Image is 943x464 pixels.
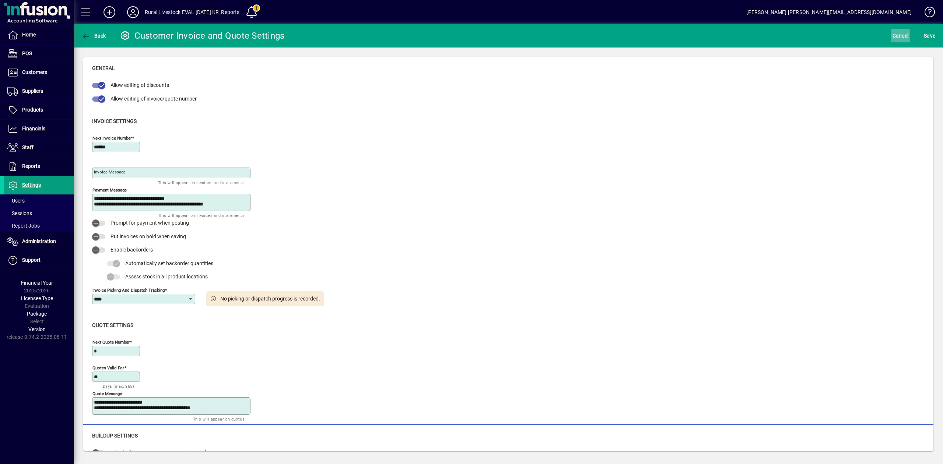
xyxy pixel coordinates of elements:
[919,1,934,25] a: Knowledge Base
[22,69,47,75] span: Customers
[92,391,122,396] mat-label: Quote Message
[94,169,126,175] mat-label: Invoice Message
[120,30,285,42] div: Customer Invoice and Quote Settings
[4,45,74,63] a: POS
[145,6,240,18] div: Rural Livestock EVAL [DATE] KR_Reports
[22,50,32,56] span: POS
[4,101,74,119] a: Products
[111,450,224,456] span: Print buildup components on Invoices and Quotes
[28,326,46,332] span: Version
[111,82,169,88] span: Allow editing of discounts
[125,274,208,280] span: Assess stock in all product locations
[125,260,213,266] span: Automatically set backorder quantities
[922,29,937,42] button: Save
[22,88,43,94] span: Suppliers
[4,63,74,82] a: Customers
[220,295,320,303] div: No picking or dispatch progress is recorded.
[74,29,114,42] app-page-header-button: Back
[92,118,137,124] span: Invoice settings
[7,223,40,229] span: Report Jobs
[92,287,165,292] mat-label: Invoice Picking and Dispatch Tracking
[21,280,53,286] span: Financial Year
[92,65,115,71] span: General
[4,157,74,176] a: Reports
[22,144,34,150] span: Staff
[81,33,106,39] span: Back
[92,136,132,141] mat-label: Next invoice number
[7,210,32,216] span: Sessions
[4,82,74,101] a: Suppliers
[746,6,912,18] div: [PERSON_NAME] [PERSON_NAME][EMAIL_ADDRESS][DOMAIN_NAME]
[158,178,245,187] mat-hint: This will appear on invoices and statements
[98,6,121,19] button: Add
[7,198,25,204] span: Users
[924,30,935,42] span: ave
[158,211,245,219] mat-hint: This will appear on invoices and statements
[21,295,53,301] span: Licensee Type
[22,32,36,38] span: Home
[4,207,74,219] a: Sessions
[193,415,245,423] mat-hint: This will appear on quotes
[111,233,186,239] span: Put invoices on hold when saving
[22,257,41,263] span: Support
[22,182,41,188] span: Settings
[924,33,927,39] span: S
[121,6,145,19] button: Profile
[893,30,909,42] span: Cancel
[4,138,74,157] a: Staff
[103,382,134,390] mat-hint: Days (max. 365)
[891,29,911,42] button: Cancel
[22,163,40,169] span: Reports
[4,194,74,207] a: Users
[4,26,74,44] a: Home
[92,339,130,344] mat-label: Next quote number
[92,365,124,370] mat-label: Quotes valid for
[27,311,47,317] span: Package
[4,219,74,232] a: Report Jobs
[22,238,56,244] span: Administration
[22,107,43,113] span: Products
[4,120,74,138] a: Financials
[80,29,108,42] button: Back
[92,322,133,328] span: Quote settings
[4,232,74,251] a: Administration
[22,126,45,131] span: Financials
[111,220,189,226] span: Prompt for payment when posting
[111,96,197,102] span: Allow editing of invoice/quote number
[92,187,127,193] mat-label: Payment Message
[4,251,74,270] a: Support
[92,433,138,439] span: Buildup settings
[111,247,153,253] span: Enable backorders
